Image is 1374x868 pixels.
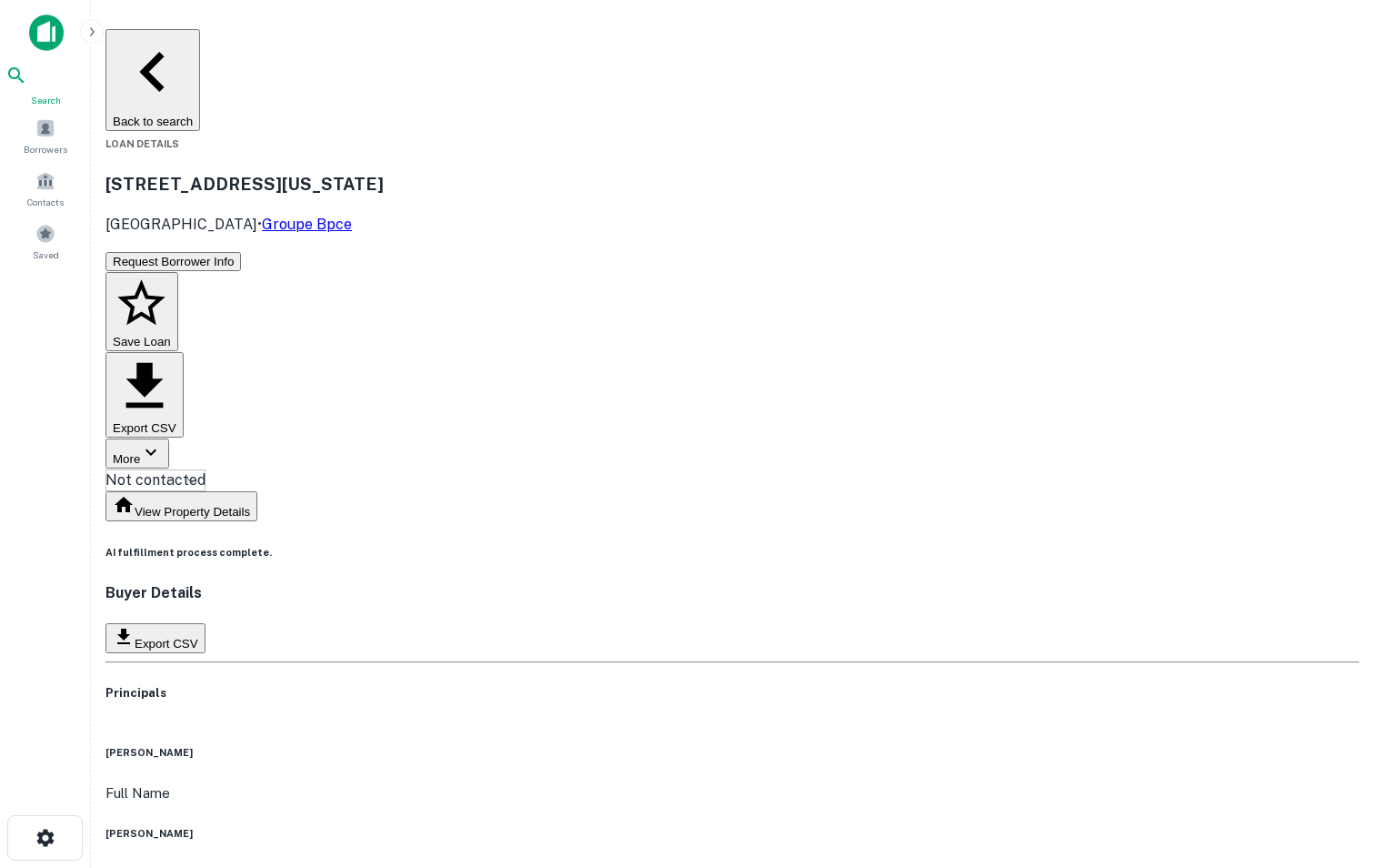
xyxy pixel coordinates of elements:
a: Search [5,65,85,107]
h6: AI fulfillment process complete. [105,545,1359,560]
h5: Principals [105,684,1359,702]
span: Borrowers [24,142,67,156]
h6: [PERSON_NAME] [105,745,733,760]
span: Saved [33,247,59,262]
span: Loan Details [105,138,179,149]
a: Groupe Bpce [262,216,352,233]
button: Export CSV [105,352,184,438]
a: Borrowers [5,111,85,160]
img: capitalize-icon.png [29,15,64,51]
span: Search [5,93,85,107]
h3: [STREET_ADDRESS][US_STATE] [105,171,384,197]
button: Export CSV [105,623,206,653]
iframe: Chat Widget [1283,722,1374,810]
button: Back to search [105,29,200,131]
button: Request Borrower Info [105,252,241,271]
a: Saved [5,217,85,266]
button: More [105,439,169,469]
h4: Buyer Details [105,582,1359,604]
p: [GEOGRAPHIC_DATA] • [105,214,384,236]
a: Contacts [5,164,85,213]
h6: [PERSON_NAME] [105,826,733,841]
button: View Property Details [105,491,257,521]
p: Full Name [105,782,733,804]
span: Contacts [27,195,64,209]
button: Save Loan [105,272,178,352]
div: Not contacted [105,469,206,491]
